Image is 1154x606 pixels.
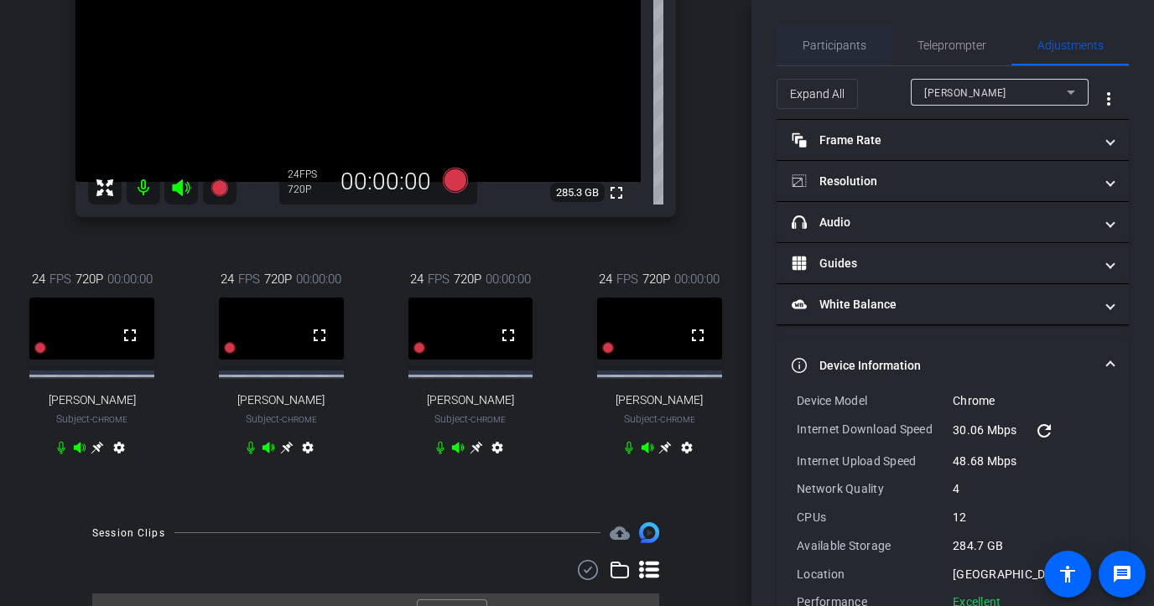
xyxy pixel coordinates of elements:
span: Chrome [282,415,317,424]
mat-panel-title: Device Information [792,357,1094,375]
span: 24 [599,270,612,288]
span: - [90,413,92,425]
mat-icon: fullscreen [120,325,140,345]
span: 00:00:00 [674,270,720,288]
div: Available Storage [797,537,953,554]
span: Chrome [660,415,695,424]
mat-icon: more_vert [1099,89,1119,109]
mat-panel-title: White Balance [792,296,1094,313]
mat-icon: accessibility [1058,564,1078,584]
span: FPS [616,270,638,288]
span: 285.3 GB [550,183,605,203]
span: Chrome [92,415,127,424]
div: 24 [288,168,330,181]
div: 720P [288,183,330,196]
mat-icon: fullscreen [688,325,708,345]
div: Internet Download Speed [797,421,953,441]
span: 00:00:00 [296,270,341,288]
mat-icon: cloud_upload [610,523,630,543]
span: Subject [624,412,695,427]
span: 720P [454,270,481,288]
span: - [279,413,282,425]
mat-icon: refresh [1034,421,1054,441]
span: 24 [410,270,424,288]
mat-panel-title: Audio [792,214,1094,231]
span: 00:00:00 [107,270,153,288]
mat-icon: message [1112,564,1132,584]
span: 720P [264,270,292,288]
span: Expand All [790,78,845,110]
span: Destinations for your clips [610,523,630,543]
span: [PERSON_NAME] [237,393,325,407]
mat-expansion-panel-header: Frame Rate [777,120,1129,160]
mat-icon: fullscreen [309,325,330,345]
div: 284.7 GB [953,537,1109,554]
div: CPUs [797,509,953,526]
span: Teleprompter [917,39,986,51]
mat-icon: fullscreen [498,325,518,345]
mat-icon: settings [109,441,129,461]
span: [PERSON_NAME] [49,393,136,407]
span: [PERSON_NAME] [924,87,1006,99]
div: Network Quality [797,480,953,497]
span: FPS [299,168,317,180]
span: [PERSON_NAME] [427,393,514,407]
span: Subject [434,412,506,427]
mat-icon: settings [487,441,507,461]
span: Chrome [470,415,506,424]
span: 24 [32,270,45,288]
div: 4 [953,480,1109,497]
span: FPS [428,270,450,288]
button: Expand All [777,79,858,109]
mat-icon: fullscreen [606,183,626,203]
mat-panel-title: Guides [792,255,1094,272]
div: Internet Upload Speed [797,453,953,469]
div: 30.06 Mbps [953,421,1109,441]
mat-expansion-panel-header: Guides [777,243,1129,283]
img: Session clips [639,522,659,542]
div: [GEOGRAPHIC_DATA] [953,566,1109,583]
mat-expansion-panel-header: Resolution [777,161,1129,201]
span: 720P [75,270,103,288]
mat-expansion-panel-header: Device Information [777,339,1129,392]
mat-panel-title: Frame Rate [792,132,1094,149]
span: 24 [221,270,234,288]
mat-icon: settings [298,441,318,461]
button: More Options for Adjustments Panel [1089,79,1129,119]
span: Subject [246,412,317,427]
div: Location [797,566,953,583]
span: Participants [803,39,866,51]
span: 720P [642,270,670,288]
span: - [468,413,470,425]
mat-expansion-panel-header: Audio [777,202,1129,242]
mat-expansion-panel-header: White Balance [777,284,1129,324]
mat-panel-title: Resolution [792,173,1094,190]
span: FPS [49,270,71,288]
span: Adjustments [1037,39,1104,51]
div: Chrome [953,392,1109,409]
mat-icon: settings [677,441,697,461]
div: 48.68 Mbps [953,453,1109,469]
div: Session Clips [92,525,165,541]
span: [PERSON_NAME] [616,393,703,407]
span: 00:00:00 [486,270,531,288]
div: 00:00:00 [330,168,442,196]
div: Device Model [797,392,953,409]
div: 12 [953,509,1109,526]
span: FPS [238,270,260,288]
span: Subject [56,412,127,427]
span: - [658,413,660,425]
